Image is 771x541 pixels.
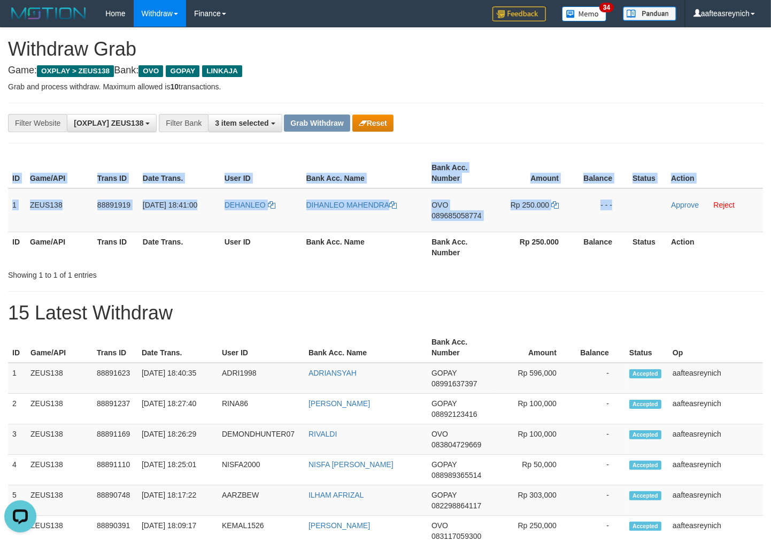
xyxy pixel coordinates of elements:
[138,158,220,188] th: Date Trans.
[8,39,763,60] h1: Withdraw Grab
[629,400,661,409] span: Accepted
[92,332,137,363] th: Trans ID
[431,211,481,220] span: Copy 089685058774 to clipboard
[8,302,763,324] h1: 15 Latest Withdraw
[668,485,763,516] td: aafteasreynich
[573,332,625,363] th: Balance
[92,363,137,394] td: 88891623
[431,532,481,540] span: Copy 083117059300 to clipboard
[431,491,457,499] span: GOPAY
[92,394,137,424] td: 88891237
[138,65,163,77] span: OVO
[220,232,302,262] th: User ID
[431,369,457,377] span: GOPAY
[26,424,92,455] td: ZEUS138
[551,201,559,209] a: Copy 250000 to clipboard
[431,430,448,438] span: OVO
[92,485,137,516] td: 88890748
[8,232,26,262] th: ID
[629,491,661,500] span: Accepted
[494,455,573,485] td: Rp 50,000
[166,65,199,77] span: GOPAY
[304,332,427,363] th: Bank Acc. Name
[225,201,275,209] a: DEHANLEO
[92,455,137,485] td: 88891110
[495,158,575,188] th: Amount
[170,82,179,91] strong: 10
[494,363,573,394] td: Rp 596,000
[427,158,495,188] th: Bank Acc. Number
[8,5,89,21] img: MOTION_logo.png
[26,332,92,363] th: Game/API
[137,424,218,455] td: [DATE] 18:26:29
[8,114,67,132] div: Filter Website
[26,485,92,516] td: ZEUS138
[26,455,92,485] td: ZEUS138
[137,363,218,394] td: [DATE] 18:40:35
[573,485,625,516] td: -
[714,201,735,209] a: Reject
[629,430,661,439] span: Accepted
[74,119,143,127] span: [OXPLAY] ZEUS138
[629,461,661,470] span: Accepted
[494,485,573,516] td: Rp 303,000
[628,158,667,188] th: Status
[431,521,448,530] span: OVO
[492,6,546,21] img: Feedback.jpg
[575,188,628,232] td: - - -
[37,65,114,77] span: OXPLAY > ZEUS138
[302,232,428,262] th: Bank Acc. Name
[575,232,628,262] th: Balance
[431,501,481,510] span: Copy 082298864117 to clipboard
[306,201,397,209] a: DIHANLEO MAHENDRA
[625,332,668,363] th: Status
[159,114,208,132] div: Filter Bank
[137,332,218,363] th: Date Trans.
[431,379,477,388] span: Copy 08991637397 to clipboard
[218,424,304,455] td: DEMONDHUNTER07
[628,232,667,262] th: Status
[495,232,575,262] th: Rp 250.000
[309,521,370,530] a: [PERSON_NAME]
[599,3,614,12] span: 34
[26,188,93,232] td: ZEUS138
[26,363,92,394] td: ZEUS138
[668,394,763,424] td: aafteasreynich
[668,455,763,485] td: aafteasreynich
[218,394,304,424] td: RINA86
[8,394,26,424] td: 2
[26,232,93,262] th: Game/API
[138,232,220,262] th: Date Trans.
[220,158,302,188] th: User ID
[431,440,481,449] span: Copy 083804729669 to clipboard
[427,232,495,262] th: Bank Acc. Number
[494,332,573,363] th: Amount
[431,399,457,408] span: GOPAY
[494,424,573,455] td: Rp 100,000
[143,201,197,209] span: [DATE] 18:41:00
[511,201,549,209] span: Rp 250.000
[8,188,26,232] td: 1
[4,4,36,36] button: Open LiveChat chat widget
[431,410,477,418] span: Copy 08892123416 to clipboard
[431,201,448,209] span: OVO
[8,455,26,485] td: 4
[137,394,218,424] td: [DATE] 18:27:40
[137,455,218,485] td: [DATE] 18:25:01
[93,158,138,188] th: Trans ID
[667,232,763,262] th: Action
[309,369,357,377] a: ADRIANSYAH
[573,363,625,394] td: -
[668,424,763,455] td: aafteasreynich
[8,265,313,280] div: Showing 1 to 1 of 1 entries
[309,491,364,499] a: ILHAM AFRIZAL
[284,115,350,132] button: Grab Withdraw
[427,332,494,363] th: Bank Acc. Number
[309,460,394,469] a: NISFA [PERSON_NAME]
[218,455,304,485] td: NISFA2000
[8,332,26,363] th: ID
[352,115,394,132] button: Reset
[668,332,763,363] th: Op
[573,394,625,424] td: -
[202,65,242,77] span: LINKAJA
